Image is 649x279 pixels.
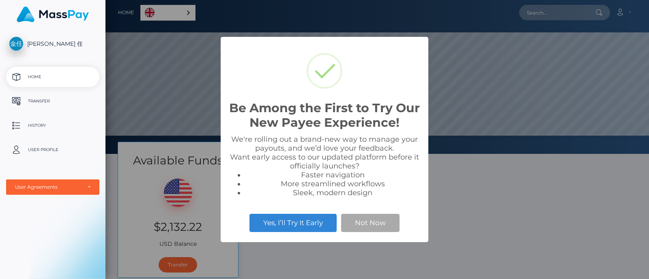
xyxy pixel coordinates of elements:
button: Not Now [341,214,400,232]
h2: Be Among the First to Try Our New Payee Experience! [229,101,420,130]
span: [PERSON_NAME] 任 [6,40,99,47]
li: Sleek, modern design [245,188,420,197]
p: History [9,119,96,132]
img: MassPay [17,6,89,22]
p: User Profile [9,144,96,156]
button: User Agreements [6,179,99,195]
p: Home [9,71,96,83]
div: User Agreements [15,184,82,190]
li: More streamlined workflows [245,179,420,188]
p: Transfer [9,95,96,107]
li: Faster navigation [245,170,420,179]
div: We're rolling out a brand-new way to manage your payouts, and we’d love your feedback. Want early... [229,135,420,197]
button: Yes, I’ll Try It Early [249,214,337,232]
